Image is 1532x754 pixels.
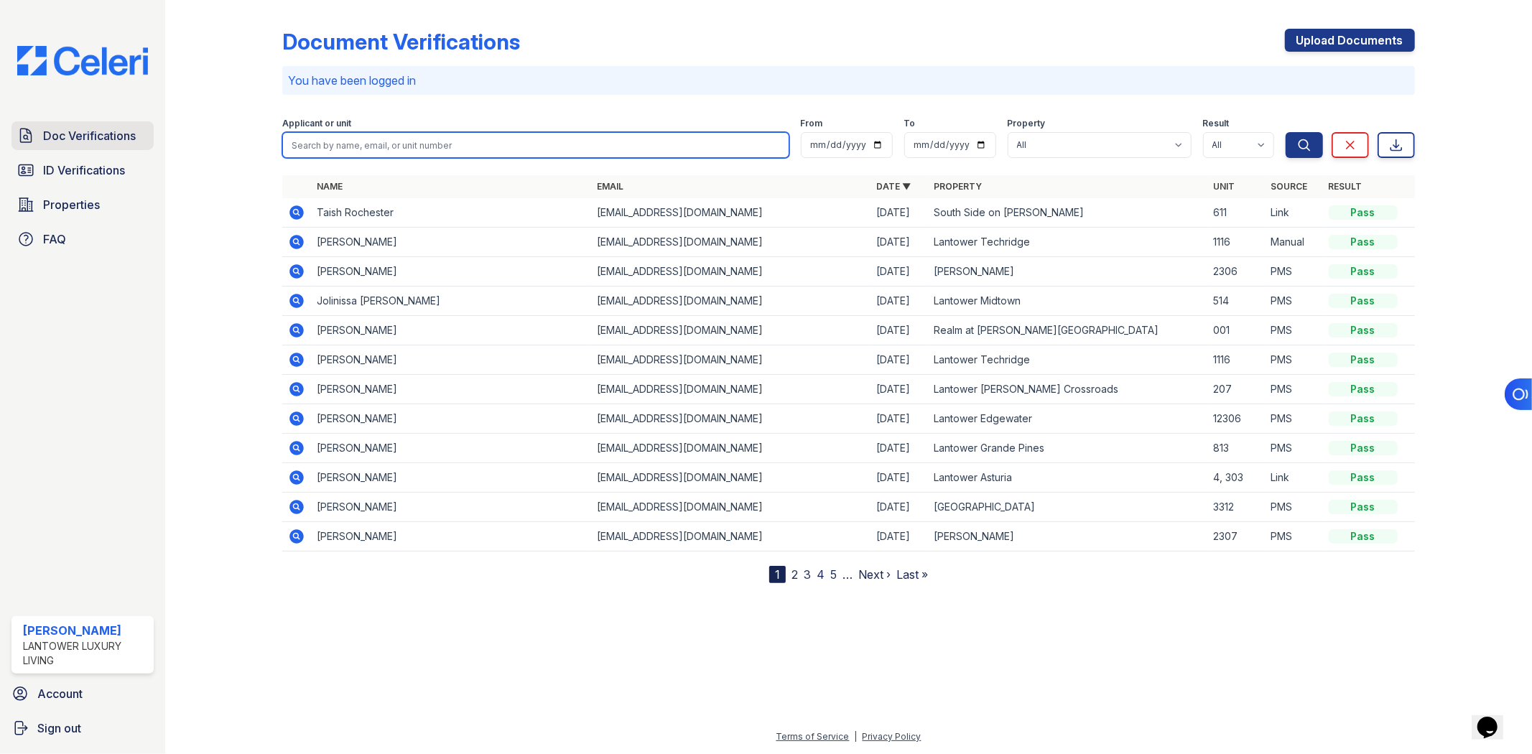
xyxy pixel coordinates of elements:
td: [PERSON_NAME] [311,522,590,551]
td: 1116 [1208,228,1266,257]
a: Property [934,181,982,192]
td: [DATE] [871,316,928,345]
td: PMS [1266,522,1323,551]
div: Pass [1329,323,1398,338]
div: | [855,731,858,742]
a: Terms of Service [776,731,850,742]
label: From [801,118,823,129]
span: ID Verifications [43,162,125,179]
td: [EMAIL_ADDRESS][DOMAIN_NAME] [591,345,871,375]
td: [PERSON_NAME] [311,463,590,493]
td: [EMAIL_ADDRESS][DOMAIN_NAME] [591,316,871,345]
td: Link [1266,463,1323,493]
a: Doc Verifications [11,121,154,150]
a: 2 [791,567,798,582]
a: Email [597,181,623,192]
td: Jolinissa [PERSON_NAME] [311,287,590,316]
td: [EMAIL_ADDRESS][DOMAIN_NAME] [591,257,871,287]
td: [EMAIL_ADDRESS][DOMAIN_NAME] [591,404,871,434]
div: Lantower Luxury Living [23,639,148,668]
td: PMS [1266,287,1323,316]
a: Last » [896,567,928,582]
a: Properties [11,190,154,219]
td: 207 [1208,375,1266,404]
td: [EMAIL_ADDRESS][DOMAIN_NAME] [591,228,871,257]
div: Pass [1329,382,1398,396]
input: Search by name, email, or unit number [282,132,789,158]
span: Doc Verifications [43,127,136,144]
a: Account [6,679,159,708]
div: [PERSON_NAME] [23,622,148,639]
td: PMS [1266,375,1323,404]
td: [PERSON_NAME] [311,404,590,434]
a: Sign out [6,714,159,743]
td: 001 [1208,316,1266,345]
td: 4, 303 [1208,463,1266,493]
td: Lantower Techridge [928,345,1207,375]
td: [DATE] [871,434,928,463]
td: [PERSON_NAME] [311,316,590,345]
td: 3312 [1208,493,1266,522]
td: [DATE] [871,198,928,228]
a: ID Verifications [11,156,154,185]
td: 1116 [1208,345,1266,375]
td: [PERSON_NAME] [311,375,590,404]
td: [DATE] [871,375,928,404]
span: FAQ [43,231,66,248]
div: Pass [1329,529,1398,544]
td: Lantower Edgewater [928,404,1207,434]
td: 514 [1208,287,1266,316]
div: Document Verifications [282,29,520,55]
td: [EMAIL_ADDRESS][DOMAIN_NAME] [591,522,871,551]
label: Result [1203,118,1230,129]
a: Source [1271,181,1308,192]
a: Name [317,181,343,192]
div: Pass [1329,500,1398,514]
td: [GEOGRAPHIC_DATA] [928,493,1207,522]
td: [PERSON_NAME] [311,345,590,375]
p: You have been logged in [288,72,1408,89]
a: 3 [804,567,811,582]
td: [PERSON_NAME] [311,257,590,287]
td: Lantower Techridge [928,228,1207,257]
div: Pass [1329,353,1398,367]
td: [DATE] [871,493,928,522]
a: 4 [817,567,825,582]
span: Properties [43,196,100,213]
td: PMS [1266,257,1323,287]
td: Lantower Midtown [928,287,1207,316]
td: PMS [1266,493,1323,522]
td: [PERSON_NAME] [311,493,590,522]
a: Result [1329,181,1362,192]
td: [EMAIL_ADDRESS][DOMAIN_NAME] [591,434,871,463]
td: [EMAIL_ADDRESS][DOMAIN_NAME] [591,198,871,228]
label: To [904,118,916,129]
td: [DATE] [871,257,928,287]
td: 2306 [1208,257,1266,287]
span: … [842,566,853,583]
td: Realm at [PERSON_NAME][GEOGRAPHIC_DATA] [928,316,1207,345]
span: Account [37,685,83,702]
img: CE_Logo_Blue-a8612792a0a2168367f1c8372b55b34899dd931a85d93a1a3d3e32e68fde9ad4.png [6,46,159,75]
td: [DATE] [871,345,928,375]
td: [PERSON_NAME] [311,434,590,463]
td: PMS [1266,345,1323,375]
label: Applicant or unit [282,118,351,129]
a: Upload Documents [1285,29,1415,52]
div: Pass [1329,294,1398,308]
td: Taish Rochester [311,198,590,228]
div: Pass [1329,441,1398,455]
td: [DATE] [871,287,928,316]
td: Lantower [PERSON_NAME] Crossroads [928,375,1207,404]
div: Pass [1329,411,1398,426]
td: PMS [1266,404,1323,434]
td: [EMAIL_ADDRESS][DOMAIN_NAME] [591,375,871,404]
span: Sign out [37,720,81,737]
div: Pass [1329,235,1398,249]
td: PMS [1266,316,1323,345]
td: [PERSON_NAME] [311,228,590,257]
a: Privacy Policy [863,731,921,742]
td: [DATE] [871,463,928,493]
td: [DATE] [871,228,928,257]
